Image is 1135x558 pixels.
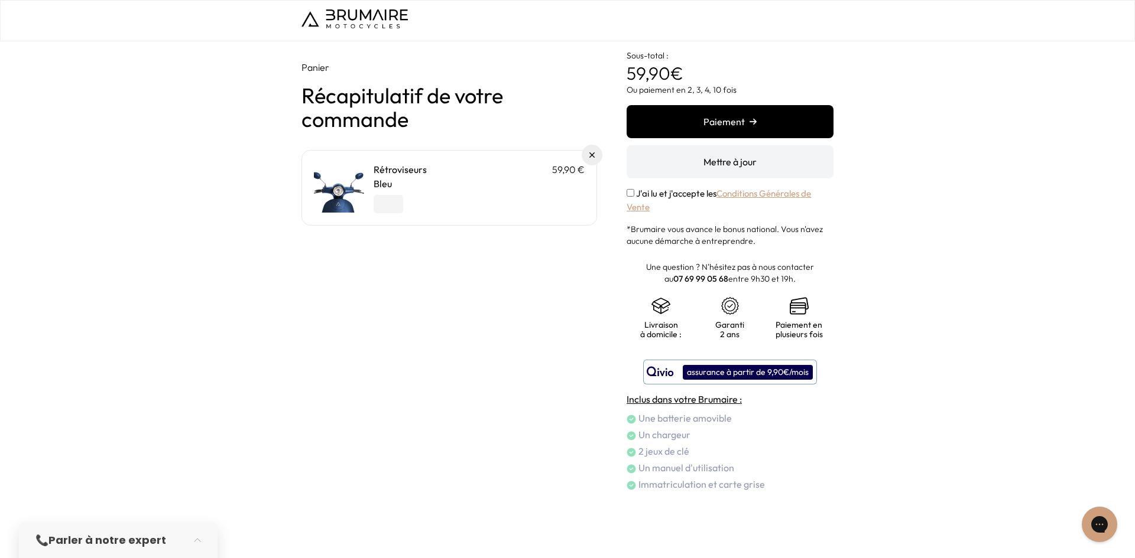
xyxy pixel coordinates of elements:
a: Conditions Générales de Vente [627,188,811,213]
li: Une batterie amovible [627,411,834,425]
h4: Inclus dans votre Brumaire : [627,392,834,406]
p: Livraison à domicile : [638,320,684,339]
li: Un manuel d'utilisation [627,461,834,475]
p: Ou paiement en 2, 3, 4, 10 fois [627,84,834,96]
li: 2 jeux de clé [627,444,834,458]
p: Une question ? N'hésitez pas à nous contacter au entre 9h30 et 19h. [627,261,834,285]
p: 59,90 € [552,162,585,177]
img: check.png [627,464,636,474]
button: Mettre à jour [627,145,834,178]
button: assurance à partir de 9,90€/mois [643,360,817,384]
img: Supprimer du panier [589,152,595,158]
p: Garanti 2 ans [708,320,753,339]
p: Paiement en plusieurs fois [776,320,823,339]
li: Un chargeur [627,428,834,442]
img: Rétroviseurs - Bleu [314,162,364,213]
p: € [627,41,834,84]
a: 07 69 99 05 68 [673,273,728,284]
img: check.png [627,448,636,457]
img: check.png [627,431,636,440]
label: J'ai lu et j'accepte les [627,188,811,213]
img: certificat-de-garantie.png [721,296,740,315]
img: right-arrow.png [750,118,757,125]
button: Paiement [627,105,834,138]
p: Panier [301,60,597,74]
a: Rétroviseurs [374,164,427,175]
p: Bleu [374,177,585,191]
img: check.png [627,415,636,424]
img: shipping.png [651,296,670,315]
iframe: Gorgias live chat messenger [1076,502,1123,546]
img: check.png [627,481,636,490]
span: 59,90 [627,62,670,84]
img: logo qivio [647,365,674,379]
span: Sous-total : [627,50,669,61]
div: assurance à partir de 9,90€/mois [683,365,813,380]
img: Logo de Brumaire [301,9,408,28]
li: Immatriculation et carte grise [627,477,834,491]
h1: Récapitulatif de votre commande [301,84,597,131]
p: *Brumaire vous avance le bonus national. Vous n'avez aucune démarche à entreprendre. [627,223,834,247]
img: credit-cards.png [790,296,809,315]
